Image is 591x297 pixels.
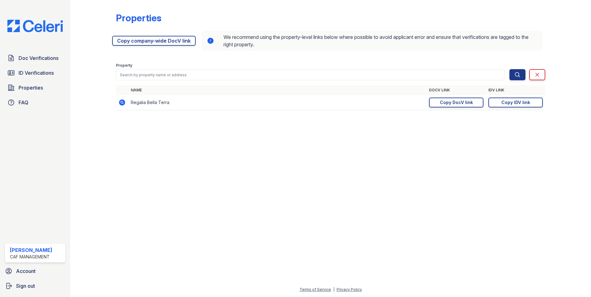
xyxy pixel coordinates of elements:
div: We recommend using the property-level links below where possible to avoid applicant error and ens... [202,31,543,51]
div: Copy DocV link [440,99,473,106]
th: IDV Link [486,85,545,95]
span: ID Verifications [19,69,54,77]
div: [PERSON_NAME] [10,246,52,254]
a: Terms of Service [300,287,331,292]
div: | [333,287,334,292]
td: Regalia Bella Terra [128,95,427,110]
a: Properties [5,82,65,94]
input: Search by property name or address [116,69,504,80]
span: Doc Verifications [19,54,58,62]
a: Privacy Policy [337,287,362,292]
th: DocV Link [427,85,486,95]
a: Account [2,265,68,277]
a: Copy company-wide DocV link [112,36,196,46]
span: FAQ [19,99,28,106]
span: Account [16,267,36,275]
a: FAQ [5,96,65,109]
a: Doc Verifications [5,52,65,64]
span: Sign out [16,282,35,290]
a: ID Verifications [5,67,65,79]
div: Copy IDV link [501,99,530,106]
a: Copy IDV link [488,98,543,107]
img: CE_Logo_Blue-a8612792a0a2168367f1c8372b55b34899dd931a85d93a1a3d3e32e68fde9ad4.png [2,20,68,32]
a: Sign out [2,280,68,292]
th: Name [128,85,427,95]
label: Property [116,63,132,68]
div: Properties [116,12,161,23]
span: Properties [19,84,43,91]
a: Copy DocV link [429,98,483,107]
div: CAF Management [10,254,52,260]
